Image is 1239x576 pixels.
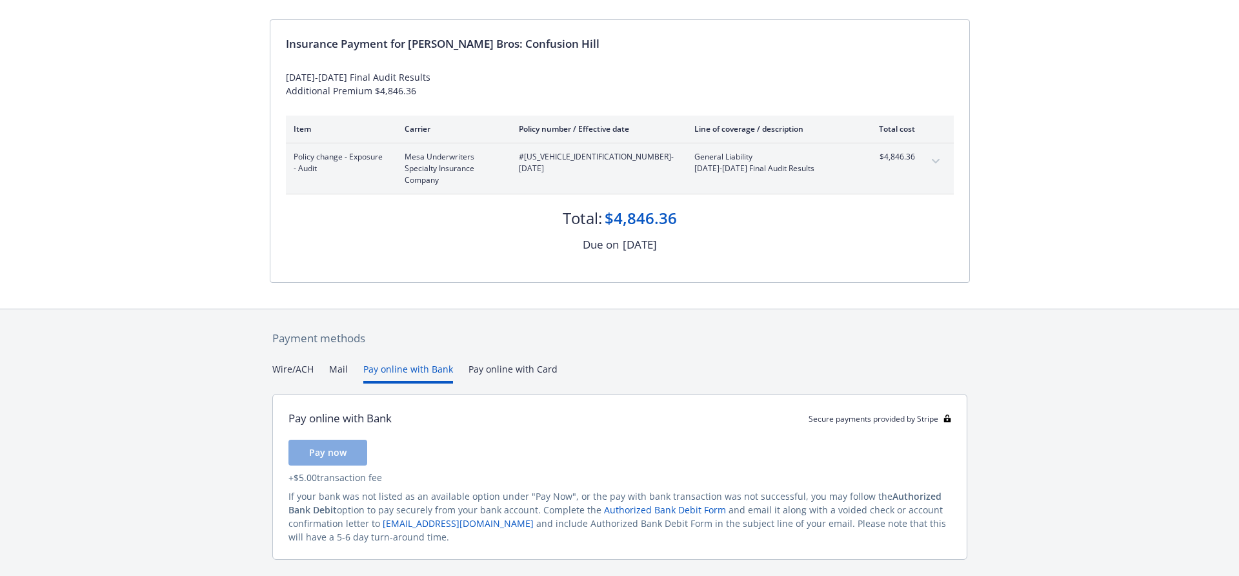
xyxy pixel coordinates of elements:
div: Carrier [405,123,498,134]
button: Pay now [288,440,367,466]
div: $4,846.36 [605,207,677,229]
button: expand content [925,151,946,172]
span: Authorized Bank Debit [288,490,942,516]
span: Pay now [309,446,347,458]
span: Policy change - Exposure - Audit [294,151,384,174]
div: Line of coverage / description [694,123,846,134]
div: Policy change - Exposure - AuditMesa Underwriters Specialty Insurance Company#[US_VEHICLE_IDENTIF... [286,143,954,194]
button: Pay online with Card [468,362,558,384]
div: Secure payments provided by Stripe [809,413,951,424]
span: Mesa Underwriters Specialty Insurance Company [405,151,498,186]
span: #[US_VEHICLE_IDENTIFICATION_NUMBER] - [DATE] [519,151,674,174]
div: If your bank was not listed as an available option under "Pay Now", or the pay with bank transact... [288,489,951,544]
div: Due on [583,236,619,253]
div: Pay online with Bank [288,410,392,427]
div: [DATE] [623,236,657,253]
span: General Liability [694,151,846,163]
a: [EMAIL_ADDRESS][DOMAIN_NAME] [383,517,534,530]
div: Payment methods [272,330,967,347]
span: [DATE]-[DATE] Final Audit Results [694,163,846,174]
span: General Liability[DATE]-[DATE] Final Audit Results [694,151,846,174]
span: $4,846.36 [867,151,915,163]
div: Policy number / Effective date [519,123,674,134]
div: + $5.00 transaction fee [288,471,951,484]
a: Authorized Bank Debit Form [604,504,726,516]
div: Total cost [867,123,915,134]
div: Insurance Payment for [PERSON_NAME] Bros: Confusion Hill [286,36,954,52]
button: Pay online with Bank [363,362,453,384]
div: Item [294,123,384,134]
button: Wire/ACH [272,362,314,384]
button: Mail [329,362,348,384]
div: Total: [563,207,602,229]
div: [DATE]-[DATE] Final Audit Results Additional Premium $4,846.36 [286,70,954,98]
